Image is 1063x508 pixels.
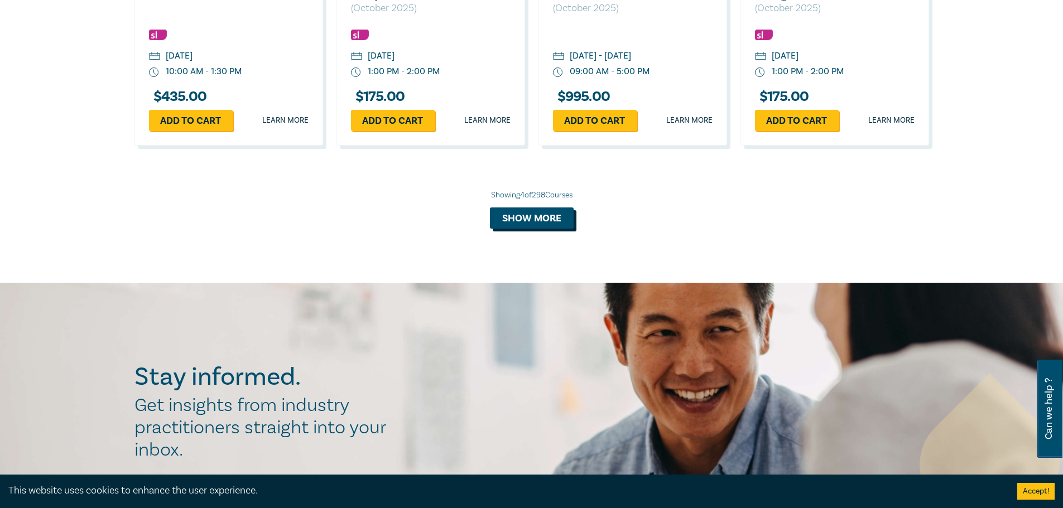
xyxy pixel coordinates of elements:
p: ( October 2025 ) [351,1,471,16]
div: 1:00 PM - 2:00 PM [772,65,844,78]
img: calendar [149,52,160,62]
div: 10:00 AM - 1:30 PM [166,65,242,78]
div: 1:00 PM - 2:00 PM [368,65,440,78]
div: [DATE] [772,50,799,62]
img: calendar [755,52,766,62]
div: Showing 4 of 298 Courses [134,190,929,201]
a: Add to cart [553,110,637,131]
div: This website uses cookies to enhance the user experience. [8,483,1001,498]
img: calendar [553,52,564,62]
h3: $ 435.00 [149,89,207,104]
img: watch [755,67,765,78]
p: ( October 2025 ) [755,1,875,16]
img: Substantive Law [149,30,167,40]
p: ( October 2025 ) [553,1,673,16]
img: Substantive Law [351,30,369,40]
img: watch [351,67,361,78]
img: Substantive Law [755,30,773,40]
img: watch [553,67,563,78]
img: calendar [351,52,362,62]
a: Add to cart [755,110,839,131]
button: Show more [490,207,574,229]
button: Accept cookies [1017,483,1055,500]
a: Learn more [868,115,915,126]
a: Learn more [464,115,511,126]
a: Learn more [262,115,309,126]
div: [DATE] - [DATE] [570,50,631,62]
a: Learn more [666,115,713,126]
img: watch [149,67,159,78]
a: Add to cart [149,110,233,131]
h3: $ 995.00 [553,89,610,104]
span: Can we help ? [1043,366,1054,451]
h2: Stay informed. [134,362,398,391]
div: 09:00 AM - 5:00 PM [570,65,650,78]
h3: $ 175.00 [755,89,809,104]
h3: $ 175.00 [351,89,405,104]
a: Add to cart [351,110,435,131]
div: [DATE] [368,50,395,62]
div: [DATE] [166,50,193,62]
h2: Get insights from industry practitioners straight into your inbox. [134,394,398,461]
